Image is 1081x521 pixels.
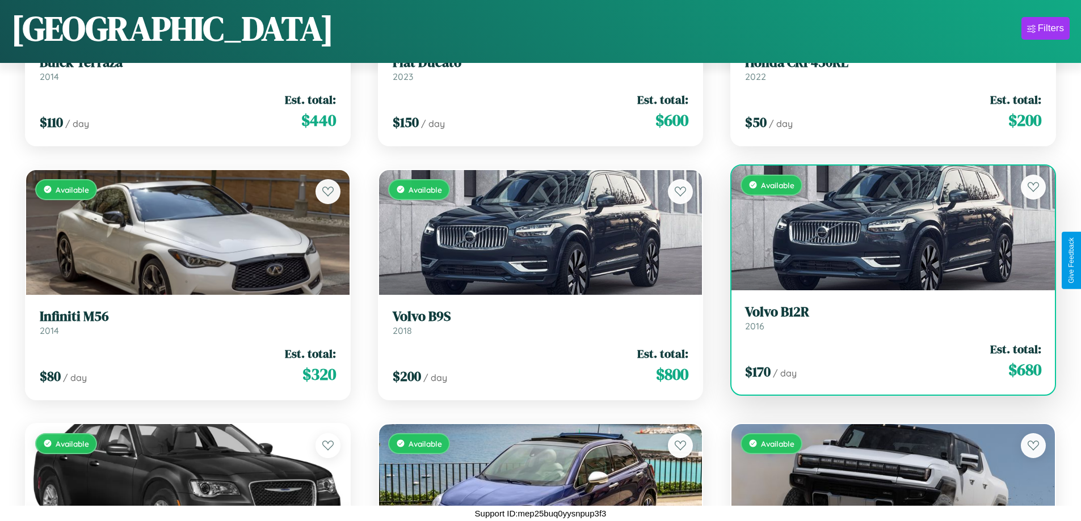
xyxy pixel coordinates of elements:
[1067,238,1075,283] div: Give Feedback
[393,71,413,82] span: 2023
[656,363,688,386] span: $ 800
[40,54,336,71] h3: Buick Terraza
[761,180,794,190] span: Available
[745,304,1041,332] a: Volvo B12R2016
[285,91,336,108] span: Est. total:
[56,439,89,448] span: Available
[63,372,87,383] span: / day
[393,54,689,71] h3: Fiat Ducato
[40,71,59,82] span: 2014
[393,308,689,325] h3: Volvo B9S
[745,71,766,82] span: 2022
[409,439,442,448] span: Available
[11,5,334,52] h1: [GEOGRAPHIC_DATA]
[409,185,442,194] span: Available
[40,308,336,325] h3: Infiniti M56
[745,113,767,132] span: $ 50
[40,308,336,336] a: Infiniti M562014
[1008,109,1041,132] span: $ 200
[423,372,447,383] span: / day
[769,118,793,129] span: / day
[285,345,336,362] span: Est. total:
[990,91,1041,108] span: Est. total:
[745,320,764,332] span: 2016
[761,439,794,448] span: Available
[421,118,445,129] span: / day
[393,325,412,336] span: 2018
[637,345,688,362] span: Est. total:
[773,367,797,379] span: / day
[1021,17,1070,40] button: Filters
[65,118,89,129] span: / day
[637,91,688,108] span: Est. total:
[40,325,59,336] span: 2014
[301,109,336,132] span: $ 440
[302,363,336,386] span: $ 320
[475,506,607,521] p: Support ID: mep25buq0yysnpup3f3
[1008,358,1041,381] span: $ 680
[745,362,771,381] span: $ 170
[393,308,689,336] a: Volvo B9S2018
[40,113,63,132] span: $ 110
[745,304,1041,320] h3: Volvo B12R
[40,54,336,82] a: Buick Terraza2014
[393,367,421,386] span: $ 200
[56,185,89,194] span: Available
[990,341,1041,357] span: Est. total:
[393,113,419,132] span: $ 150
[40,367,61,386] span: $ 80
[393,54,689,82] a: Fiat Ducato2023
[1038,23,1064,34] div: Filters
[745,54,1041,82] a: Honda CRF450RL2022
[655,109,688,132] span: $ 600
[745,54,1041,71] h3: Honda CRF450RL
